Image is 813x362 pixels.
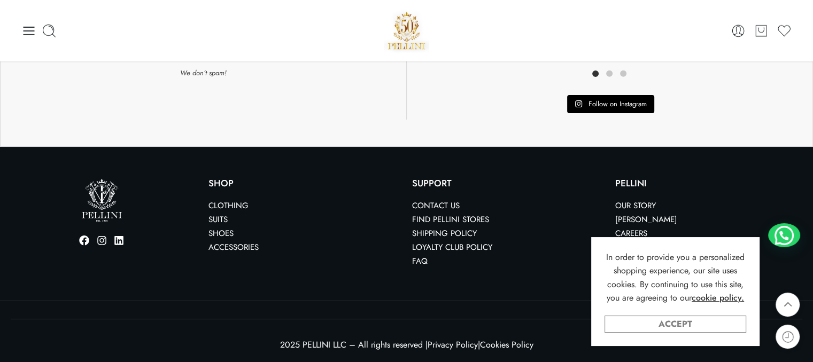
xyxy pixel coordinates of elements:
a: Our Story [615,200,656,211]
p: 2025 PELLINI LLC – All rights reserved | | [11,338,802,352]
span: In order to provide you a personalized shopping experience, our site uses cookies. By continuing ... [606,251,745,304]
p: SUPPORT [412,179,605,188]
a: [PERSON_NAME] [615,214,677,225]
img: Pellini [384,8,430,53]
a: Contact us [412,200,460,211]
a: Clothing [208,200,249,211]
a: Wishlist [777,23,792,38]
a: cookie policy. [692,291,744,305]
a: Cookies Policy [480,339,533,351]
a: Instagram Follow on Instagram [567,95,654,113]
a: Suits [208,214,228,225]
a: Loyalty Club Policy [412,241,492,253]
a: Find Pellini Stores [412,214,489,225]
a: Privacy Policy [428,339,478,351]
a: Accept [605,316,746,333]
svg: Instagram [575,100,583,108]
a: FAQ [412,255,428,267]
a: Shipping Policy [412,227,477,239]
a: Shoes [208,227,234,239]
a: Cart [754,23,769,38]
a: Pellini - [384,8,430,53]
a: Accessories [208,241,259,253]
span: Follow on Instagram [589,99,647,109]
p: PELLINI [615,179,808,188]
a: Careers [615,227,647,239]
em: We don’t spam! [180,68,227,78]
a: Login / Register [731,23,746,38]
p: Shop [208,179,401,188]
